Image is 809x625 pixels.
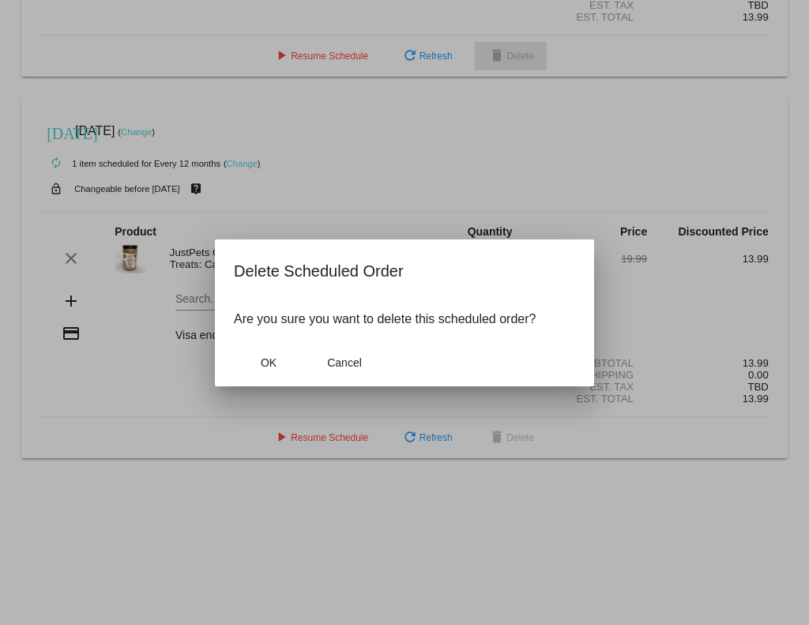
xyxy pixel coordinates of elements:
[234,348,303,377] button: Close dialog
[234,258,575,284] h2: Delete Scheduled Order
[327,356,362,369] span: Cancel
[310,348,379,377] button: Close dialog
[261,356,277,369] span: OK
[234,312,575,326] p: Are you sure you want to delete this scheduled order?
